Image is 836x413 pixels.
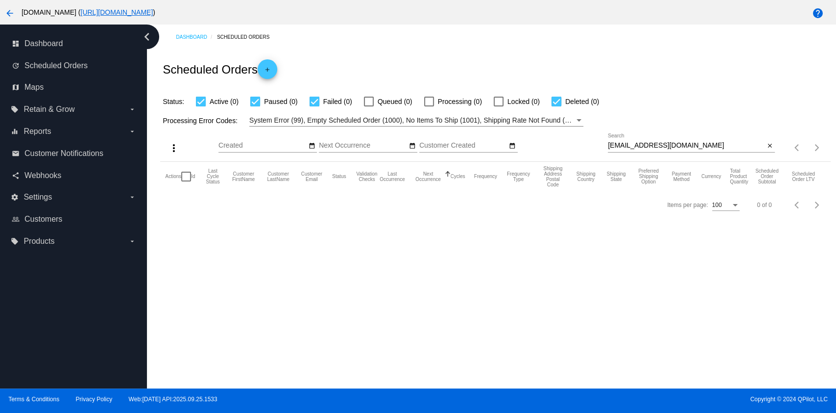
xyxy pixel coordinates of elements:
mat-icon: help [812,7,824,19]
button: Previous page [788,138,807,157]
button: Change sorting for LastOccurrenceUtc [379,171,406,182]
button: Previous page [788,195,807,215]
a: people_outline Customers [12,211,136,227]
div: 0 of 0 [757,202,772,208]
a: email Customer Notifications [12,146,136,161]
i: map [12,83,20,91]
button: Change sorting for LastProcessingCycleId [204,168,222,184]
span: Status: [163,98,184,105]
span: Products [24,237,54,246]
i: local_offer [11,237,19,245]
input: Search [608,142,764,150]
a: map Maps [12,79,136,95]
mat-icon: close [766,142,773,150]
span: Webhooks [24,171,61,180]
span: Reports [24,127,51,136]
button: Change sorting for CustomerFirstName [231,171,257,182]
mat-select: Filter by Processing Error Codes [249,114,583,127]
i: email [12,150,20,157]
button: Change sorting for Frequency [474,174,497,180]
span: [DOMAIN_NAME] ( ) [22,8,155,16]
mat-icon: date_range [509,142,516,150]
i: dashboard [12,40,20,48]
button: Change sorting for NextOccurrenceUtc [414,171,441,182]
span: Processing (0) [438,96,482,107]
button: Next page [807,138,827,157]
a: share Webhooks [12,168,136,183]
span: Failed (0) [323,96,352,107]
a: Privacy Policy [76,396,113,403]
span: Dashboard [24,39,63,48]
mat-select: Items per page: [712,202,740,209]
span: Customer Notifications [24,149,103,158]
span: Customers [24,215,62,224]
span: Paused (0) [264,96,297,107]
span: Deleted (0) [565,96,599,107]
a: [URL][DOMAIN_NAME] [80,8,153,16]
i: chevron_left [139,29,155,45]
button: Change sorting for PreferredShippingOption [635,168,661,184]
span: Locked (0) [507,96,540,107]
span: Settings [24,193,52,202]
span: Processing Error Codes: [163,117,238,125]
mat-header-cell: Total Product Quantity [730,162,753,191]
button: Change sorting for PaymentMethod.Type [670,171,693,182]
button: Change sorting for Id [191,174,195,180]
a: Scheduled Orders [217,29,278,45]
a: Web:[DATE] API:2025.09.25.1533 [129,396,217,403]
h2: Scheduled Orders [163,59,277,79]
mat-icon: more_vert [168,142,180,154]
input: Created [218,142,307,150]
button: Change sorting for CurrencyIso [701,174,721,180]
mat-icon: date_range [408,142,415,150]
button: Change sorting for Status [332,174,346,180]
span: Scheduled Orders [24,61,88,70]
mat-icon: arrow_back [4,7,16,19]
span: Copyright © 2024 QPilot, LLC [427,396,828,403]
span: Active (0) [210,96,239,107]
button: Change sorting for ShippingCountry [575,171,597,182]
i: local_offer [11,105,19,113]
button: Next page [807,195,827,215]
mat-header-cell: Actions [165,162,181,191]
i: equalizer [11,128,19,135]
span: Maps [24,83,44,92]
button: Change sorting for CustomerLastName [265,171,291,182]
span: 100 [712,202,722,208]
button: Change sorting for FrequencyType [506,171,531,182]
mat-icon: add [262,66,273,78]
span: Queued (0) [378,96,412,107]
i: people_outline [12,215,20,223]
button: Change sorting for Cycles [451,174,465,180]
button: Change sorting for ShippingPostcode [540,166,566,187]
a: update Scheduled Orders [12,58,136,74]
button: Change sorting for LifetimeValue [790,171,817,182]
a: dashboard Dashboard [12,36,136,52]
mat-icon: date_range [309,142,315,150]
i: arrow_drop_down [128,193,136,201]
i: settings [11,193,19,201]
mat-header-cell: Validation Checks [355,162,379,191]
i: arrow_drop_down [128,128,136,135]
input: Next Occurrence [319,142,407,150]
button: Change sorting for ShippingState [605,171,626,182]
button: Change sorting for Subtotal [753,168,781,184]
i: arrow_drop_down [128,237,136,245]
i: update [12,62,20,70]
span: Retain & Grow [24,105,74,114]
input: Customer Created [419,142,507,150]
button: Change sorting for CustomerEmail [300,171,324,182]
button: Clear [764,141,775,151]
i: arrow_drop_down [128,105,136,113]
i: share [12,172,20,180]
a: Dashboard [176,29,217,45]
a: Terms & Conditions [8,396,59,403]
div: Items per page: [667,202,708,208]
